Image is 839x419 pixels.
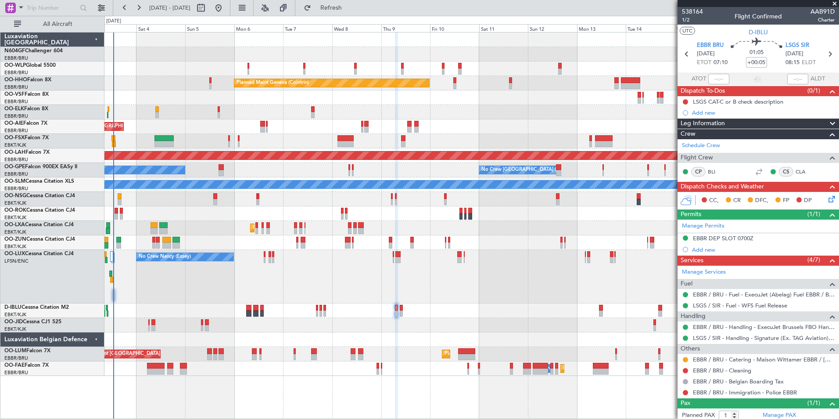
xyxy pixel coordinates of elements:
a: EBBR / BRU - Handling - ExecuJet Brussels FBO Handling Abelag [693,323,835,331]
div: Thu 9 [381,24,430,32]
div: LSGS CAT-C or B check description [693,98,783,105]
div: Planned Maint [GEOGRAPHIC_DATA] ([GEOGRAPHIC_DATA] National) [445,347,603,361]
span: DP [804,196,812,205]
a: EBKT/KJK [4,311,26,318]
span: ETOT [697,58,711,67]
a: EBKT/KJK [4,326,26,332]
span: (1/1) [807,398,820,408]
input: --:-- [708,74,729,84]
div: Sun 12 [528,24,577,32]
span: 07:10 [714,58,728,67]
a: OO-ROKCessna Citation CJ4 [4,208,75,213]
a: EBKT/KJK [4,243,26,250]
span: OO-HHO [4,77,27,83]
a: EBBR/BRU [4,127,28,134]
button: Refresh [300,1,352,15]
span: 538164 [682,7,703,16]
div: Wed 15 [675,24,724,32]
a: OO-LAHFalcon 7X [4,150,50,155]
a: OO-JIDCessna CJ1 525 [4,319,61,325]
span: Charter [810,16,835,24]
a: OO-NSGCessna Citation CJ4 [4,193,75,199]
a: EBKT/KJK [4,142,26,148]
a: EBBR/BRU [4,355,28,361]
a: OO-LUMFalcon 7X [4,348,50,354]
span: Crew [681,129,696,139]
span: Fuel [681,279,692,289]
span: CC, [709,196,719,205]
span: D-IBLU [4,305,22,310]
div: Fri 10 [430,24,479,32]
span: Pax [681,398,690,408]
span: (4/7) [807,255,820,264]
a: OO-LXACessna Citation CJ4 [4,222,74,228]
div: Flight Confirmed [735,12,782,21]
a: EBKT/KJK [4,229,26,235]
span: OO-WLP [4,63,26,68]
a: EBBR/BRU [4,369,28,376]
span: OO-LUX [4,251,25,256]
a: Manage Permits [682,222,724,231]
span: 1/2 [682,16,703,24]
div: No Crew Nancy (Essey) [139,250,191,264]
span: 01:05 [749,48,764,57]
div: Sat 4 [136,24,186,32]
div: Mon 13 [577,24,626,32]
a: OO-LUXCessna Citation CJ4 [4,251,74,256]
span: Leg Information [681,119,725,129]
div: CS [779,167,793,177]
a: OO-ELKFalcon 8X [4,106,48,112]
a: OO-ZUNCessna Citation CJ4 [4,237,75,242]
span: OO-AIE [4,121,23,126]
a: OO-WLPGlobal 5500 [4,63,56,68]
a: OO-HHOFalcon 8X [4,77,51,83]
a: N604GFChallenger 604 [4,48,63,54]
a: EBBR/BRU [4,69,28,76]
a: OO-GPEFalcon 900EX EASy II [4,164,77,170]
a: EBBR/BRU [4,113,28,119]
a: BLI [708,168,728,176]
span: (1/1) [807,209,820,219]
span: OO-NSG [4,193,26,199]
span: OO-LXA [4,222,25,228]
a: EBBR/BRU [4,156,28,163]
span: OO-FAE [4,363,25,368]
a: EBBR / BRU - Fuel - ExecuJet (Abelag) Fuel EBBR / BRU [693,291,835,298]
span: All Aircraft [23,21,93,27]
div: Mon 6 [234,24,283,32]
span: OO-GPE [4,164,25,170]
div: No Crew [GEOGRAPHIC_DATA] ([GEOGRAPHIC_DATA] National) [481,163,628,177]
div: EBBR DEP SLOT 0700Z [693,235,753,242]
span: OO-ZUN [4,237,26,242]
a: OO-VSFFalcon 8X [4,92,49,97]
button: UTC [680,27,695,35]
div: Planned Maint [GEOGRAPHIC_DATA] ([GEOGRAPHIC_DATA] National) [76,347,235,361]
a: EBBR/BRU [4,98,28,105]
span: OO-ROK [4,208,26,213]
span: [DATE] [697,50,715,58]
span: OO-LUM [4,348,26,354]
div: Planned Maint Kortrijk-[GEOGRAPHIC_DATA] [253,221,355,235]
div: CP [691,167,706,177]
a: EBBR/BRU [4,171,28,177]
span: [DATE] [785,50,803,58]
div: [DATE] [106,18,121,25]
span: OO-VSF [4,92,25,97]
span: DFC, [755,196,768,205]
a: D-IBLUCessna Citation M2 [4,305,69,310]
span: OO-SLM [4,179,25,184]
div: Wed 8 [332,24,381,32]
a: EBKT/KJK [4,214,26,221]
span: (0/1) [807,86,820,95]
a: Manage Services [682,268,726,277]
input: Trip Number [27,1,77,14]
a: LFSN/ENC [4,258,29,264]
a: CLA [796,168,815,176]
span: Handling [681,311,706,321]
span: Services [681,256,703,266]
span: LSGS SIR [785,41,809,50]
a: EBBR/BRU [4,84,28,90]
span: ALDT [810,75,825,83]
span: [DATE] - [DATE] [149,4,190,12]
span: D-IBLU [749,28,768,37]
